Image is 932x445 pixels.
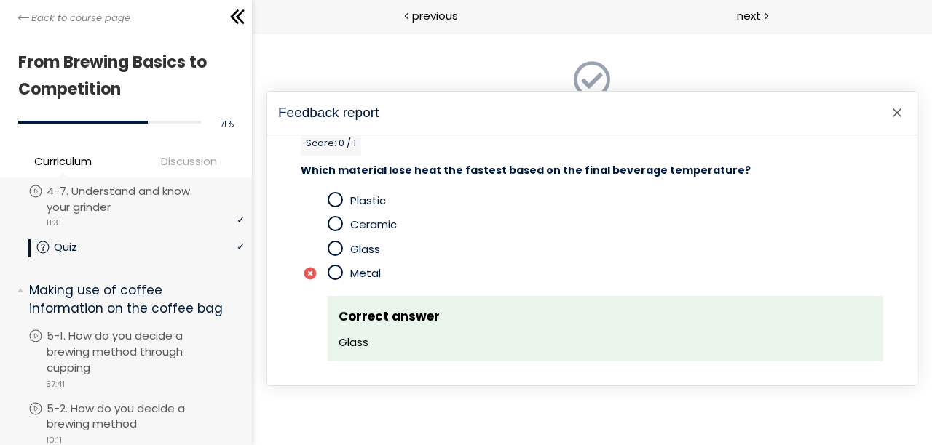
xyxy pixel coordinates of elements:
[737,7,761,24] span: next
[47,328,245,375] p: 5-1. How do you decide a brewing method through cupping
[98,209,128,225] span: Glass
[47,183,245,215] p: 4-7. Understand and know your grinder
[98,233,129,249] span: Metal
[221,119,234,129] span: 71 %
[26,71,127,92] span: Feedback report
[31,11,130,25] span: Back to course page
[29,281,234,317] p: Making use of coffee information on the coffee bag
[412,7,458,24] span: previous
[130,153,248,169] span: Discussion
[34,153,92,169] span: Curriculum
[46,378,65,390] span: 57:41
[46,217,61,229] span: 11:31
[98,161,134,176] span: Plastic
[18,49,226,103] h1: From Brewing Basics to Competition
[49,99,109,124] div: Score: 0 / 1
[87,302,116,318] span: Glass
[18,11,130,25] a: Back to course page
[49,131,499,145] span: Which material lose heat the fastest based on the final beverage temperature?
[87,276,188,293] span: Correct answer
[54,239,106,255] p: Quiz
[98,185,145,200] span: Ceramic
